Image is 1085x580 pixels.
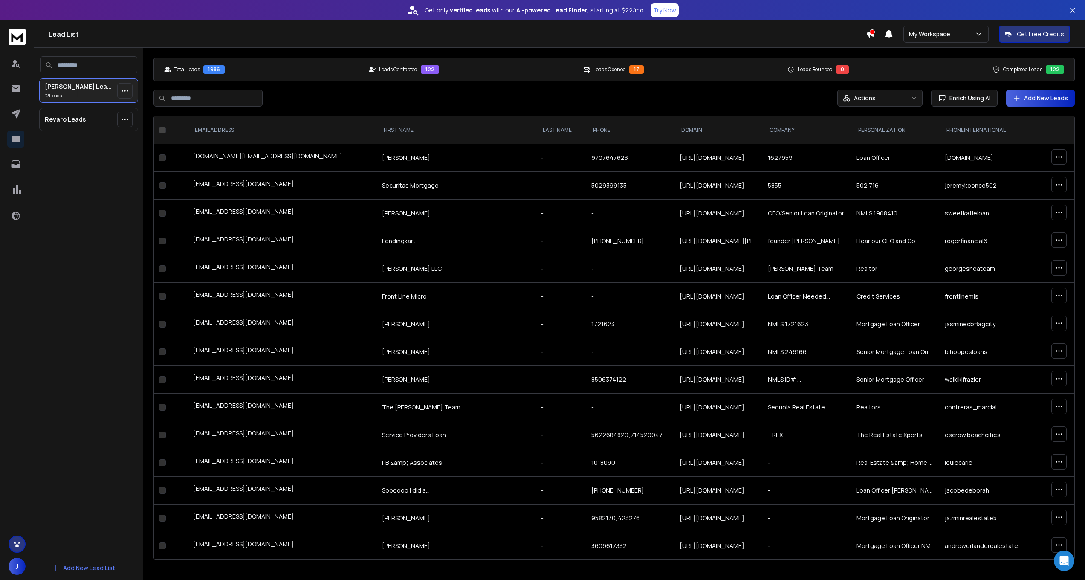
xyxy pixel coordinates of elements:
div: [EMAIL_ADDRESS][DOMAIN_NAME] [193,263,372,275]
td: - [763,477,851,505]
td: TREX [763,421,851,449]
th: personalization [851,116,940,144]
td: CEO/Senior Loan Originator [763,200,851,227]
td: - [586,283,674,310]
td: [URL][DOMAIN_NAME] [674,505,763,532]
td: rogerfinancial6 [940,227,1028,255]
button: Enrich Using AI [931,90,998,107]
td: [URL][DOMAIN_NAME] [674,172,763,200]
td: Realtors [851,394,940,421]
td: Front Line Micro [377,283,536,310]
div: [EMAIL_ADDRESS][DOMAIN_NAME] [193,318,372,330]
div: 0 [836,65,849,74]
p: Leads Contacted [379,66,417,73]
td: Soooooo I did a... [377,477,536,505]
td: [URL][DOMAIN_NAME] [674,532,763,560]
th: phoneInternational [940,116,1028,144]
p: Total Leads [174,66,200,73]
td: Sequoia Real Estate [763,394,851,421]
button: Add New Lead List [45,560,122,577]
td: - [536,449,586,477]
td: frontlinemls [940,283,1028,310]
div: 122 [421,65,439,74]
td: - [536,283,586,310]
td: 1018090 [586,449,674,477]
td: [PERSON_NAME] LLC [377,255,536,283]
button: Try Now [651,3,679,17]
td: 5029399135 [586,172,674,200]
td: andreworlandorealestate [940,532,1028,560]
td: Lendingkart [377,227,536,255]
td: - [763,449,851,477]
td: - [586,200,674,227]
div: 122 [1046,65,1064,74]
td: founder [PERSON_NAME]... [763,227,851,255]
div: 1986 [203,65,225,74]
strong: AI-powered Lead Finder, [516,6,589,14]
td: Hear our CEO and Co [851,227,940,255]
td: Senior Mortgage Officer [851,366,940,394]
div: Open Intercom Messenger [1054,551,1074,571]
td: - [536,200,586,227]
th: LAST NAME [536,116,586,144]
div: [EMAIL_ADDRESS][DOMAIN_NAME] [193,290,372,302]
div: 17 [629,65,644,74]
div: [EMAIL_ADDRESS][DOMAIN_NAME] [193,429,372,441]
td: escrow.beachcities [940,421,1028,449]
td: Mortgage Loan Officer [851,310,940,338]
td: The Real Estate Xperts [851,421,940,449]
h1: Lead List [49,29,866,39]
td: - [536,338,586,366]
div: [EMAIL_ADDRESS][DOMAIN_NAME] [193,180,372,191]
td: - [536,172,586,200]
td: Mortgage Loan Originator [851,505,940,532]
td: Loan Officer [851,144,940,172]
td: - [763,505,851,532]
td: [PERSON_NAME] [377,505,536,532]
td: [URL][DOMAIN_NAME] [674,283,763,310]
img: logo [9,29,26,45]
td: - [536,394,586,421]
td: 8506374122 [586,366,674,394]
td: jacobedeborah [940,477,1028,505]
th: company [763,116,851,144]
td: Senior Mortgage Loan Originator [851,338,940,366]
td: PB &amp; Associates [377,449,536,477]
td: 1627959 [763,144,851,172]
div: [DOMAIN_NAME][EMAIL_ADDRESS][DOMAIN_NAME] [193,152,372,164]
td: 5855 [763,172,851,200]
div: [EMAIL_ADDRESS][DOMAIN_NAME] [193,207,372,219]
td: - [536,144,586,172]
td: NMLS 246166 [763,338,851,366]
td: - [586,394,674,421]
td: jazminrealestate5 [940,505,1028,532]
td: [PERSON_NAME] [377,366,536,394]
span: Enrich Using AI [946,94,990,102]
div: [EMAIL_ADDRESS][DOMAIN_NAME] [193,401,372,413]
td: jasminecbflagcity [940,310,1028,338]
td: Realtor [851,255,940,283]
td: [PHONE_NUMBER] [586,227,674,255]
td: sweetkatieloan [940,200,1028,227]
button: J [9,558,26,575]
p: Try Now [653,6,676,14]
td: louiecaric [940,449,1028,477]
td: contreras_marcial [940,394,1028,421]
div: [EMAIL_ADDRESS][DOMAIN_NAME] [193,457,372,469]
td: [PERSON_NAME] [377,310,536,338]
td: [URL][DOMAIN_NAME] [674,255,763,283]
td: - [536,366,586,394]
td: Mortgage Loan Officer NMLS # 711146 [851,532,940,560]
td: [URL][DOMAIN_NAME][PERSON_NAME] [674,227,763,255]
td: [PHONE_NUMBER] [586,477,674,505]
td: - [536,255,586,283]
td: b.hoopesloans [940,338,1028,366]
td: - [536,532,586,560]
div: [EMAIL_ADDRESS][DOMAIN_NAME] [193,484,372,496]
td: [URL][DOMAIN_NAME] [674,449,763,477]
td: [URL][DOMAIN_NAME] [674,200,763,227]
td: - [586,255,674,283]
td: [URL][DOMAIN_NAME] [674,421,763,449]
td: Loan Officer [PERSON_NAME] NMLS # 1816247 [851,477,940,505]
